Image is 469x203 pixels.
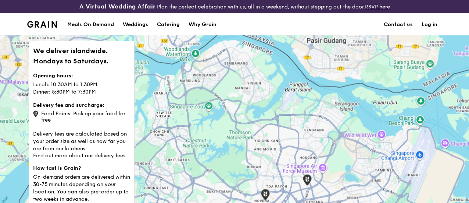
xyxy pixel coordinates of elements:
[153,14,184,36] a: Catering
[33,46,130,66] h1: We deliver islandwide. Mondays to Saturdays.
[189,14,216,36] div: Why Grain
[33,129,130,153] p: Delivery fees are calculated based on your order size as well as how far you are from our kitchens.
[33,153,127,159] a: Find out more about our delivery fees.
[157,14,180,36] div: Catering
[365,4,390,10] a: RSVP here
[379,14,417,36] a: Contact us
[118,14,153,36] a: Weddings
[27,21,57,28] img: Grain
[33,73,73,79] strong: Opening hours:
[67,14,114,36] div: Meals On Demand
[417,14,442,36] a: Log in
[33,109,130,123] div: Food Points: Pick up your food for free
[78,3,391,10] div: Plan the perfect celebration with us, all in a weekend, without stepping out the door.
[33,172,130,203] p: On-demand orders are delivered within 30-75 minutes depending on your location. You can also pre-...
[33,111,38,117] img: icon-grain-marker.0ca718ca.png
[79,3,155,10] h3: A Virtual Wedding Affair
[184,14,221,36] a: Why Grain
[33,102,104,108] strong: Delivery fee and surcharge:
[33,165,81,171] strong: How fast is Grain?
[123,14,148,36] div: Weddings
[27,13,57,35] a: GrainGrain
[33,80,130,96] p: Lunch: 10:30AM to 1:30PM Dinner: 5:30PM to 7:30PM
